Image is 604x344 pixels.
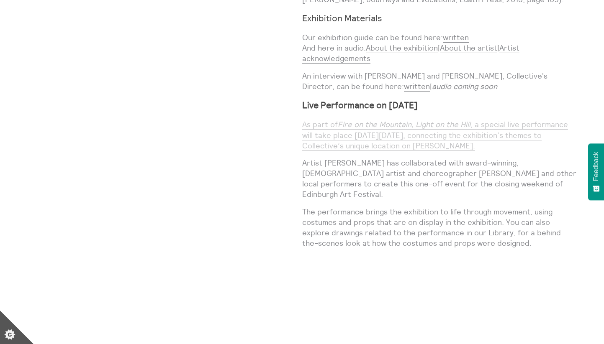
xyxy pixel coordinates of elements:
[432,82,497,91] em: audio coming soon
[302,158,578,200] p: Artist [PERSON_NAME] has collaborated with award-winning, [DEMOGRAPHIC_DATA] artist and choreogra...
[404,82,430,92] a: written
[443,33,469,43] a: written
[302,206,578,249] p: The performance brings the exhibition to life through movement, using costumes and props that are...
[588,143,604,200] button: Feedback - Show survey
[302,71,578,92] p: An interview with [PERSON_NAME] and [PERSON_NAME], Collective's Director, can be found here: |
[366,43,438,53] a: About the exhibition
[302,99,418,111] strong: Live Performance on [DATE]
[302,13,382,24] strong: Exhibition Materials
[592,152,600,181] span: Feedback
[302,43,519,64] a: Artist acknowledgements
[302,120,568,150] a: As part ofFire on the Mountain, Light on the Hill, a special live performance will take place [DA...
[302,32,578,64] p: Our exhibition guide can be found here: And here in audio: | |
[440,43,497,53] a: About the artist
[338,120,470,129] em: Fire on the Mountain, Light on the Hill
